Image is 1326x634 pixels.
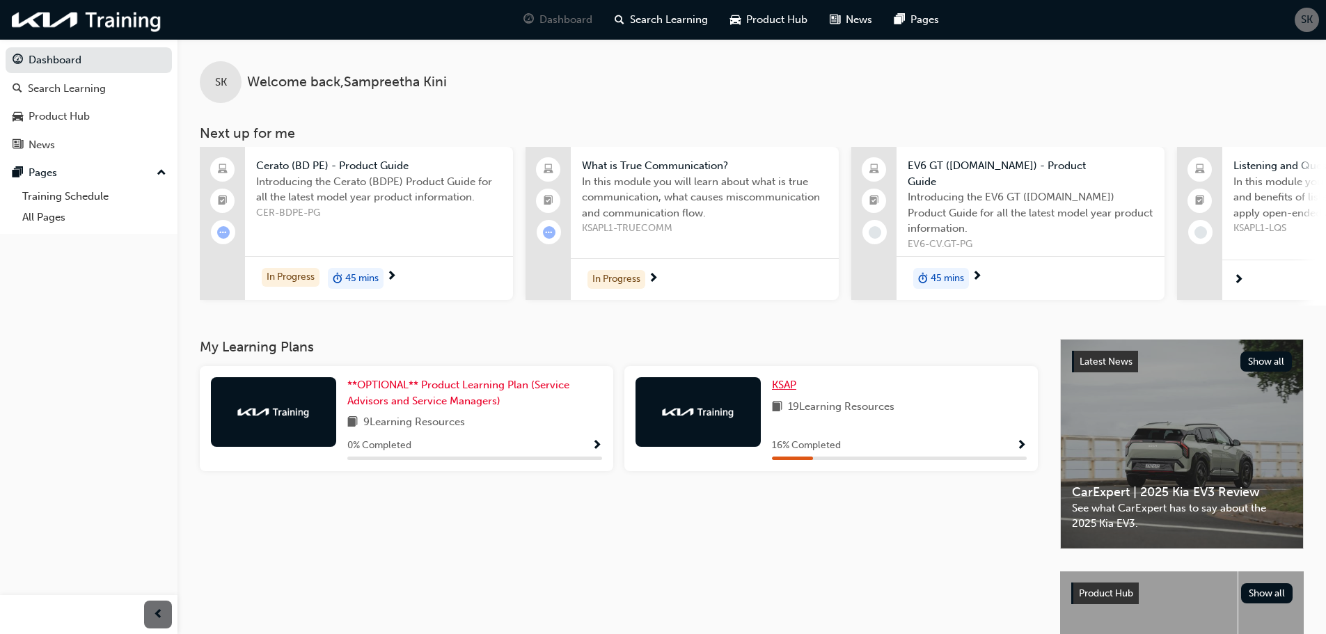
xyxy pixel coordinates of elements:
[6,160,172,186] button: Pages
[851,147,1165,300] a: EV6 GT ([DOMAIN_NAME]) - Product GuideIntroducing the EV6 GT ([DOMAIN_NAME]) Product Guide for al...
[1240,351,1293,372] button: Show all
[28,81,106,97] div: Search Learning
[256,205,502,221] span: CER-BDPE-PG
[883,6,950,34] a: pages-iconPages
[29,137,55,153] div: News
[910,12,939,28] span: Pages
[772,399,782,416] span: book-icon
[157,164,166,182] span: up-icon
[512,6,603,34] a: guage-iconDashboard
[544,192,553,210] span: booktick-icon
[603,6,719,34] a: search-iconSearch Learning
[1060,339,1304,549] a: Latest NewsShow allCarExpert | 2025 Kia EV3 ReviewSee what CarExpert has to say about the 2025 Ki...
[869,161,879,179] span: laptop-icon
[931,271,964,287] span: 45 mins
[1233,274,1244,287] span: next-icon
[587,270,645,289] div: In Progress
[6,104,172,129] a: Product Hub
[13,111,23,123] span: car-icon
[582,158,828,174] span: What is True Communication?
[1194,226,1207,239] span: learningRecordVerb_NONE-icon
[1016,440,1027,452] span: Show Progress
[13,83,22,95] span: search-icon
[347,379,569,407] span: **OPTIONAL** Product Learning Plan (Service Advisors and Service Managers)
[345,271,379,287] span: 45 mins
[592,437,602,454] button: Show Progress
[772,438,841,454] span: 16 % Completed
[615,11,624,29] span: search-icon
[200,339,1038,355] h3: My Learning Plans
[1301,12,1313,28] span: SK
[972,271,982,283] span: next-icon
[539,12,592,28] span: Dashboard
[6,132,172,158] a: News
[235,405,312,419] img: kia-training
[772,377,802,393] a: KSAP
[1072,500,1292,532] span: See what CarExpert has to say about the 2025 Kia EV3.
[526,147,839,300] a: What is True Communication?In this module you will learn about what is true communication, what c...
[908,237,1153,253] span: EV6-CV.GT-PG
[1195,192,1205,210] span: booktick-icon
[347,377,602,409] a: **OPTIONAL** Product Learning Plan (Service Advisors and Service Managers)
[788,399,894,416] span: 19 Learning Resources
[177,125,1326,141] h3: Next up for me
[819,6,883,34] a: news-iconNews
[217,226,230,239] span: learningRecordVerb_ATTEMPT-icon
[13,167,23,180] span: pages-icon
[719,6,819,34] a: car-iconProduct Hub
[17,207,172,228] a: All Pages
[1080,356,1132,367] span: Latest News
[247,74,447,90] span: Welcome back , Sampreetha Kini
[7,6,167,34] img: kia-training
[6,47,172,73] a: Dashboard
[6,45,172,160] button: DashboardSearch LearningProduct HubNews
[1071,583,1293,605] a: Product HubShow all
[347,414,358,431] span: book-icon
[363,414,465,431] span: 9 Learning Resources
[218,161,228,179] span: laptop-icon
[218,192,228,210] span: booktick-icon
[746,12,807,28] span: Product Hub
[582,174,828,221] span: In this module you will learn about what is true communication, what causes miscommunication and ...
[29,165,57,181] div: Pages
[544,161,553,179] span: laptop-icon
[1072,484,1292,500] span: CarExpert | 2025 Kia EV3 Review
[256,158,502,174] span: Cerato (BD PE) - Product Guide
[908,189,1153,237] span: Introducing the EV6 GT ([DOMAIN_NAME]) Product Guide for all the latest model year product inform...
[869,192,879,210] span: booktick-icon
[1241,583,1293,603] button: Show all
[660,405,736,419] img: kia-training
[153,606,164,624] span: prev-icon
[13,54,23,67] span: guage-icon
[13,139,23,152] span: news-icon
[1016,437,1027,454] button: Show Progress
[17,186,172,207] a: Training Schedule
[846,12,872,28] span: News
[6,76,172,102] a: Search Learning
[1079,587,1133,599] span: Product Hub
[347,438,411,454] span: 0 % Completed
[386,271,397,283] span: next-icon
[918,269,928,287] span: duration-icon
[256,174,502,205] span: Introducing the Cerato (BDPE) Product Guide for all the latest model year product information.
[262,268,319,287] div: In Progress
[772,379,796,391] span: KSAP
[582,221,828,237] span: KSAPL1-TRUECOMM
[730,11,741,29] span: car-icon
[333,269,342,287] span: duration-icon
[869,226,881,239] span: learningRecordVerb_NONE-icon
[215,74,227,90] span: SK
[630,12,708,28] span: Search Learning
[543,226,555,239] span: learningRecordVerb_ATTEMPT-icon
[592,440,602,452] span: Show Progress
[894,11,905,29] span: pages-icon
[200,147,513,300] a: Cerato (BD PE) - Product GuideIntroducing the Cerato (BDPE) Product Guide for all the latest mode...
[908,158,1153,189] span: EV6 GT ([DOMAIN_NAME]) - Product Guide
[1295,8,1319,32] button: SK
[830,11,840,29] span: news-icon
[648,273,658,285] span: next-icon
[29,109,90,125] div: Product Hub
[1072,351,1292,373] a: Latest NewsShow all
